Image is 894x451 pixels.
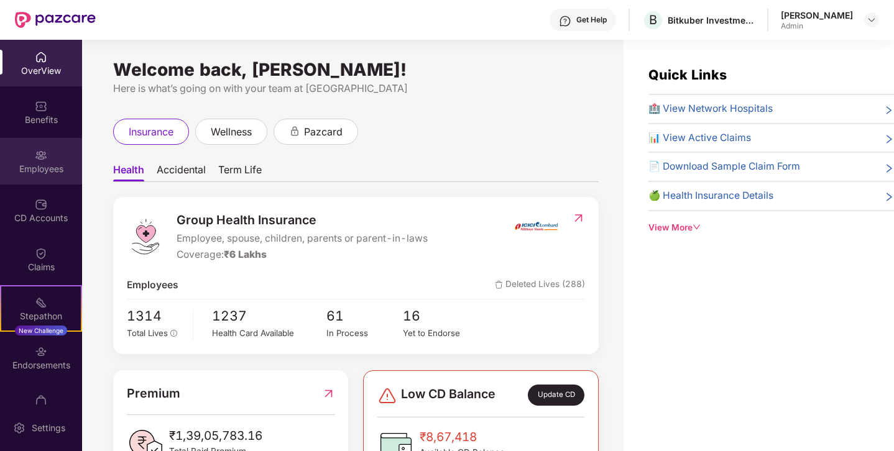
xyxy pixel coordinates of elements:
div: [PERSON_NAME] [781,9,853,21]
span: wellness [211,124,252,140]
span: Employees [127,278,178,293]
img: svg+xml;base64,PHN2ZyBpZD0iRW1wbG95ZWVzIiB4bWxucz0iaHR0cDovL3d3dy53My5vcmcvMjAwMC9zdmciIHdpZHRoPS... [35,149,47,162]
div: Get Help [576,15,607,25]
span: down [693,223,701,232]
span: 📄 Download Sample Claim Form [648,159,800,175]
img: svg+xml;base64,PHN2ZyBpZD0iTXlfT3JkZXJzIiBkYXRhLW5hbWU9Ik15IE9yZGVycyIgeG1sbnM9Imh0dHA6Ly93d3cudz... [35,394,47,407]
div: Update CD [528,385,584,406]
span: right [884,133,894,146]
div: Here is what’s going on with your team at [GEOGRAPHIC_DATA] [113,81,599,96]
span: right [884,104,894,117]
span: Total Lives [127,328,168,338]
span: 16 [403,306,479,326]
img: svg+xml;base64,PHN2ZyBpZD0iRHJvcGRvd24tMzJ4MzIiIHhtbG5zPSJodHRwOi8vd3d3LnczLm9yZy8yMDAwL3N2ZyIgd2... [867,15,877,25]
img: svg+xml;base64,PHN2ZyBpZD0iSG9tZSIgeG1sbnM9Imh0dHA6Ly93d3cudzMub3JnLzIwMDAvc3ZnIiB3aWR0aD0iMjAiIG... [35,51,47,63]
div: Health Card Available [212,327,326,340]
img: logo [127,218,164,255]
div: Coverage: [177,247,428,263]
div: Welcome back, [PERSON_NAME]! [113,65,599,75]
img: New Pazcare Logo [15,12,96,28]
span: Group Health Insurance [177,211,428,230]
img: svg+xml;base64,PHN2ZyBpZD0iRGFuZ2VyLTMyeDMyIiB4bWxucz0iaHR0cDovL3d3dy53My5vcmcvMjAwMC9zdmciIHdpZH... [377,386,397,406]
span: B [649,12,657,27]
img: svg+xml;base64,PHN2ZyB4bWxucz0iaHR0cDovL3d3dy53My5vcmcvMjAwMC9zdmciIHdpZHRoPSIyMSIgaGVpZ2h0PSIyMC... [35,296,47,309]
span: ₹1,39,05,783.16 [169,426,262,445]
div: Settings [28,422,69,434]
span: Employee, spouse, children, parents or parent-in-laws [177,231,428,247]
span: Deleted Lives (288) [495,278,585,293]
span: Term Life [218,163,262,181]
span: info-circle [170,330,178,337]
span: insurance [129,124,173,140]
img: svg+xml;base64,PHN2ZyBpZD0iU2V0dGluZy0yMHgyMCIgeG1sbnM9Imh0dHA6Ly93d3cudzMub3JnLzIwMDAvc3ZnIiB3aW... [13,422,25,434]
span: Premium [127,384,180,403]
img: svg+xml;base64,PHN2ZyBpZD0iQ0RfQWNjb3VudHMiIGRhdGEtbmFtZT0iQ0QgQWNjb3VudHMiIHhtbG5zPSJodHRwOi8vd3... [35,198,47,211]
span: ₹8,67,418 [420,427,505,446]
span: pazcard [304,124,343,140]
span: Accidental [157,163,206,181]
img: RedirectIcon [322,384,335,403]
span: right [884,162,894,175]
img: svg+xml;base64,PHN2ZyBpZD0iSGVscC0zMngzMiIgeG1sbnM9Imh0dHA6Ly93d3cudzMub3JnLzIwMDAvc3ZnIiB3aWR0aD... [559,15,571,27]
img: insurerIcon [513,211,560,242]
img: RedirectIcon [572,212,585,224]
span: 🍏 Health Insurance Details [648,188,773,204]
div: Bitkuber Investments Pvt Limited [668,14,755,26]
span: Health [113,163,144,181]
img: svg+xml;base64,PHN2ZyBpZD0iRW5kb3JzZW1lbnRzIiB4bWxucz0iaHR0cDovL3d3dy53My5vcmcvMjAwMC9zdmciIHdpZH... [35,345,47,358]
div: Stepathon [1,310,81,322]
span: 1314 [127,306,184,326]
span: 📊 View Active Claims [648,130,751,146]
div: animation [289,125,300,137]
span: 61 [326,306,403,326]
span: right [884,191,894,204]
div: In Process [326,327,403,340]
span: Quick Links [648,66,727,83]
div: View More [648,221,894,234]
span: 1237 [212,306,326,326]
span: ₹6 Lakhs [224,248,267,260]
div: Yet to Endorse [403,327,479,340]
div: Admin [781,21,853,31]
div: New Challenge [15,326,67,335]
img: svg+xml;base64,PHN2ZyBpZD0iQmVuZWZpdHMiIHhtbG5zPSJodHRwOi8vd3d3LnczLm9yZy8yMDAwL3N2ZyIgd2lkdGg9Ij... [35,100,47,112]
img: svg+xml;base64,PHN2ZyBpZD0iQ2xhaW0iIHhtbG5zPSJodHRwOi8vd3d3LnczLm9yZy8yMDAwL3N2ZyIgd2lkdGg9IjIwIi... [35,247,47,260]
span: 🏥 View Network Hospitals [648,101,773,117]
img: deleteIcon [495,281,503,289]
span: Low CD Balance [401,385,495,406]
